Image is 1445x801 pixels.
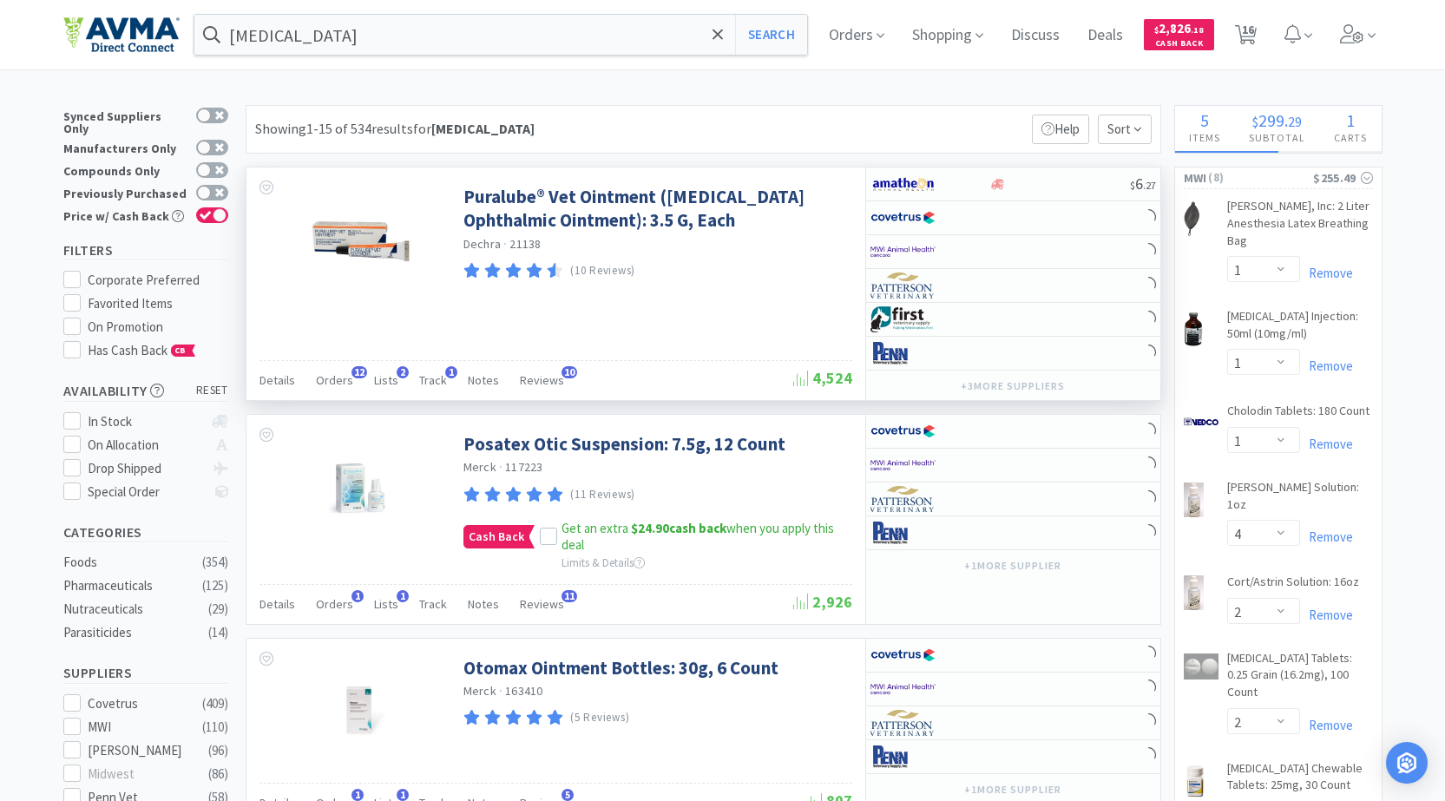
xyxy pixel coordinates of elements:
[397,590,409,602] span: 1
[570,709,629,727] p: (5 Reviews)
[1300,265,1353,281] a: Remove
[63,599,204,620] div: Nutraceuticals
[194,15,808,55] input: Search by item, sku, manufacturer, ingredient, size...
[870,676,936,702] img: f6b2451649754179b5b4e0c70c3f7cb0_2.png
[63,381,228,401] h5: Availability
[88,482,203,502] div: Special Order
[1184,653,1218,680] img: 928f1989d65e45f3a47aba4fe5cab036_573092.png
[88,342,196,358] span: Has Cash Back
[1227,198,1373,256] a: [PERSON_NAME], Inc: 2 Liter Anesthesia Latex Breathing Bag
[1191,24,1204,36] span: . 18
[631,520,669,536] span: $24.90
[505,683,543,699] span: 163410
[499,459,502,475] span: ·
[870,452,936,478] img: f6b2451649754179b5b4e0c70c3f7cb0_2.png
[870,520,936,546] img: e1133ece90fa4a959c5ae41b0808c578_9.png
[570,486,635,504] p: (11 Reviews)
[1184,201,1200,236] img: 9c447bb95fb14e0e9facdefa13479a36_10056.png
[1227,479,1373,520] a: [PERSON_NAME] Solution: 1oz
[1154,39,1204,50] span: Cash Back
[870,418,936,444] img: 77fca1acd8b6420a9015268ca798ef17_1.png
[88,764,195,785] div: Midwest
[631,520,726,536] strong: cash back
[88,435,203,456] div: On Allocation
[1154,24,1159,36] span: $
[288,656,430,769] img: 2f2ed6763b864c31ab5f78fd4f56a1c6_529698.jpg
[562,520,834,554] span: Get an extra when you apply this deal
[463,683,496,699] a: Merck
[956,554,1069,578] button: +1more supplier
[1227,760,1373,801] a: [MEDICAL_DATA] Chewable Tablets: 25mg, 30 Count
[63,575,204,596] div: Pharmaceuticals
[1300,436,1353,452] a: Remove
[870,710,936,736] img: f5e969b455434c6296c6d81ef179fa71_3.png
[259,372,295,388] span: Details
[351,366,367,378] span: 12
[1346,109,1355,131] span: 1
[562,590,577,602] span: 11
[88,270,228,291] div: Corporate Preferred
[202,693,228,714] div: ( 409 )
[499,683,502,699] span: ·
[397,789,409,801] span: 1
[1227,308,1373,349] a: [MEDICAL_DATA] Injection: 50ml (10mg/ml)
[1235,112,1320,129] div: .
[202,717,228,738] div: ( 110 )
[1098,115,1152,144] span: Sort
[1004,28,1067,43] a: Discuss
[1184,312,1203,346] img: 7ea95fa555fd4db888379ccf757e39dd_6341.png
[1300,607,1353,623] a: Remove
[1300,717,1353,733] a: Remove
[870,171,936,197] img: 3331a67d23dc422aa21b1ec98afbf632_11.png
[1227,403,1369,427] a: Cholodin Tablets: 180 Count
[463,459,496,475] a: Merck
[1320,129,1382,146] h4: Carts
[259,596,295,612] span: Details
[1154,20,1204,36] span: 2,826
[88,317,228,338] div: On Promotion
[870,306,936,332] img: 67d67680309e4a0bb49a5ff0391dcc42_6.png
[316,596,353,612] span: Orders
[208,622,228,643] div: ( 14 )
[88,411,203,432] div: In Stock
[172,345,189,356] span: CB
[63,207,187,222] div: Price w/ Cash Back
[1288,113,1302,130] span: 29
[1184,168,1207,187] span: MWI
[63,663,228,683] h5: Suppliers
[1184,483,1204,517] img: 015274b911814398b0b38ff900c69a96_7916.png
[870,486,936,512] img: f5e969b455434c6296c6d81ef179fa71_3.png
[63,162,187,177] div: Compounds Only
[316,372,353,388] span: Orders
[464,526,529,548] span: Cash Back
[374,372,398,388] span: Lists
[1130,174,1156,194] span: 6
[1184,575,1204,610] img: 13b8b12fb1764deda532194c3a672aff_7917.png
[202,552,228,573] div: ( 354 )
[374,596,398,612] span: Lists
[570,262,635,280] p: (10 Reviews)
[735,15,807,55] button: Search
[468,596,499,612] span: Notes
[351,789,364,801] span: 1
[463,185,848,233] a: Puralube® Vet Ointment ([MEDICAL_DATA] Ophthalmic Ointment): 3.5 G, Each
[468,372,499,388] span: Notes
[952,374,1073,398] button: +3more suppliers
[419,596,447,612] span: Track
[63,108,187,135] div: Synced Suppliers Only
[1175,129,1235,146] h4: Items
[397,366,409,378] span: 2
[88,293,228,314] div: Favorited Items
[431,120,535,137] strong: [MEDICAL_DATA]
[1313,168,1372,187] div: $255.49
[351,590,364,602] span: 1
[63,522,228,542] h5: Categories
[88,740,195,761] div: [PERSON_NAME]
[255,118,535,141] div: Showing 1-15 of 534 results
[793,592,852,612] span: 2,926
[413,120,535,137] span: for
[1080,28,1130,43] a: Deals
[1300,358,1353,374] a: Remove
[463,236,502,252] a: Dechra
[793,368,852,388] span: 4,524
